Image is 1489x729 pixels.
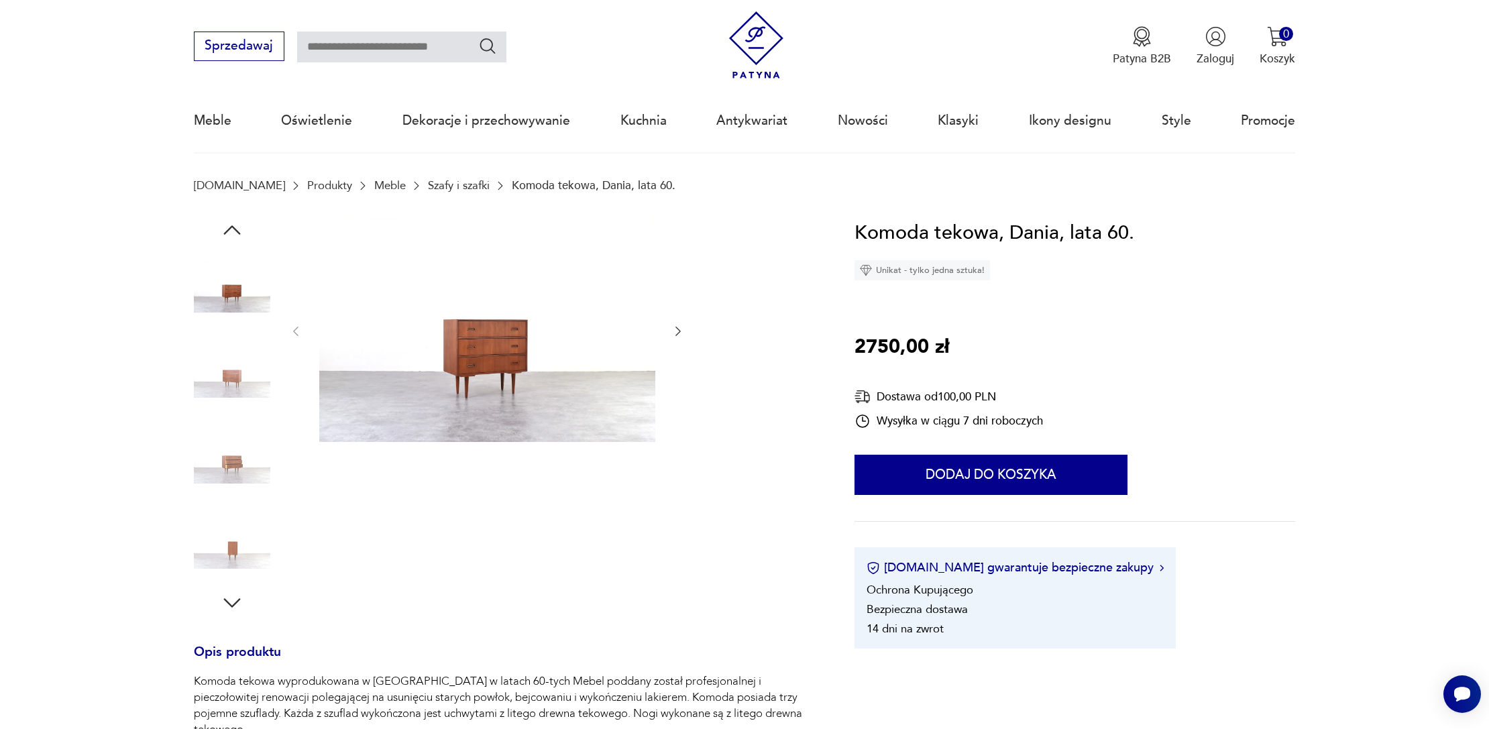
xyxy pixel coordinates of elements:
[1113,26,1171,66] a: Ikona medaluPatyna B2B
[307,179,352,192] a: Produkty
[281,90,352,152] a: Oświetlenie
[1205,26,1226,47] img: Ikonka użytkownika
[854,218,1134,249] h1: Komoda tekowa, Dania, lata 60.
[194,334,270,410] img: Zdjęcie produktu Komoda tekowa, Dania, lata 60.
[1197,51,1234,66] p: Zaloguj
[194,32,284,61] button: Sprzedawaj
[854,260,990,280] div: Unikat - tylko jedna sztuka!
[1260,51,1295,66] p: Koszyk
[194,647,816,674] h3: Opis produktu
[854,455,1127,495] button: Dodaj do koszyka
[854,388,1043,405] div: Dostawa od 100,00 PLN
[1113,51,1171,66] p: Patyna B2B
[1197,26,1234,66] button: Zaloguj
[478,36,498,56] button: Szukaj
[512,179,675,192] p: Komoda tekowa, Dania, lata 60.
[1267,26,1288,47] img: Ikona koszyka
[1443,675,1481,713] iframe: Smartsupp widget button
[428,179,490,192] a: Szafy i szafki
[620,90,667,152] a: Kuchnia
[194,249,270,325] img: Zdjęcie produktu Komoda tekowa, Dania, lata 60.
[194,179,285,192] a: [DOMAIN_NAME]
[402,90,570,152] a: Dekoracje i przechowywanie
[867,582,973,598] li: Ochrona Kupującego
[1241,90,1295,152] a: Promocje
[194,90,231,152] a: Meble
[194,42,284,52] a: Sprzedawaj
[194,420,270,496] img: Zdjęcie produktu Komoda tekowa, Dania, lata 60.
[1160,565,1164,571] img: Ikona strzałki w prawo
[854,413,1043,429] div: Wysyłka w ciągu 7 dni roboczych
[1132,26,1152,47] img: Ikona medalu
[319,218,655,442] img: Zdjęcie produktu Komoda tekowa, Dania, lata 60.
[867,559,1164,576] button: [DOMAIN_NAME] gwarantuje bezpieczne zakupy
[1162,90,1191,152] a: Style
[1279,27,1293,41] div: 0
[1260,26,1295,66] button: 0Koszyk
[854,332,949,363] p: 2750,00 zł
[1113,26,1171,66] button: Patyna B2B
[374,179,406,192] a: Meble
[722,11,790,79] img: Patyna - sklep z meblami i dekoracjami vintage
[716,90,787,152] a: Antykwariat
[867,621,944,636] li: 14 dni na zwrot
[194,505,270,581] img: Zdjęcie produktu Komoda tekowa, Dania, lata 60.
[854,388,871,405] img: Ikona dostawy
[1029,90,1111,152] a: Ikony designu
[867,561,880,575] img: Ikona certyfikatu
[838,90,888,152] a: Nowości
[938,90,979,152] a: Klasyki
[860,264,872,276] img: Ikona diamentu
[867,602,968,617] li: Bezpieczna dostawa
